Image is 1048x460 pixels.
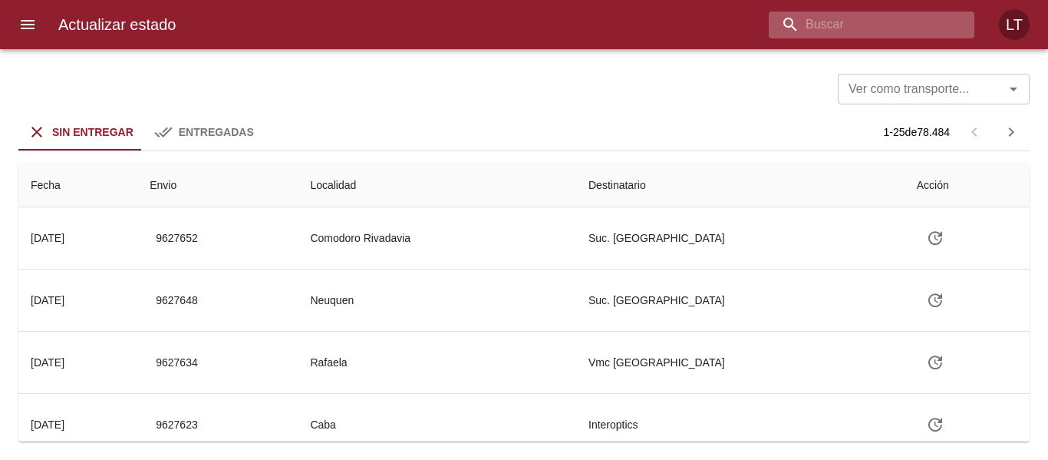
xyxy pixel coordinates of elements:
span: 9627634 [156,353,198,372]
td: Neuquen [298,270,576,331]
span: Actualizar estado y agregar documentación [917,293,954,306]
div: [DATE] [31,419,64,431]
h6: Actualizar estado [58,12,176,37]
button: Abrir [1003,78,1024,100]
span: Sin Entregar [52,126,133,138]
span: Pagina anterior [956,124,993,137]
div: [DATE] [31,356,64,369]
span: Pagina siguiente [993,114,1030,151]
th: Acción [905,164,1030,207]
th: Destinatario [576,164,905,207]
button: 9627648 [150,286,204,315]
td: Suc. [GEOGRAPHIC_DATA] [576,270,905,331]
td: Suc. [GEOGRAPHIC_DATA] [576,207,905,269]
button: 9627652 [150,224,204,253]
span: 9627648 [156,291,198,310]
button: menu [9,6,46,43]
span: 9627623 [156,415,198,435]
th: Localidad [298,164,576,207]
span: 9627652 [156,229,198,248]
span: Entregadas [179,126,254,138]
span: Actualizar estado y agregar documentación [917,231,954,243]
td: Rafaela [298,332,576,393]
th: Envio [137,164,298,207]
td: Interoptics [576,394,905,455]
div: Tabs Envios [18,114,265,151]
td: Comodoro Rivadavia [298,207,576,269]
div: [DATE] [31,232,64,244]
td: Caba [298,394,576,455]
p: 1 - 25 de 78.484 [884,124,950,140]
input: buscar [769,12,948,38]
button: 9627623 [150,411,204,439]
div: Abrir información de usuario [999,9,1030,40]
div: LT [999,9,1030,40]
span: Actualizar estado y agregar documentación [917,418,954,430]
span: Actualizar estado y agregar documentación [917,356,954,368]
th: Fecha [18,164,137,207]
td: Vmc [GEOGRAPHIC_DATA] [576,332,905,393]
button: 9627634 [150,349,204,377]
div: [DATE] [31,294,64,306]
